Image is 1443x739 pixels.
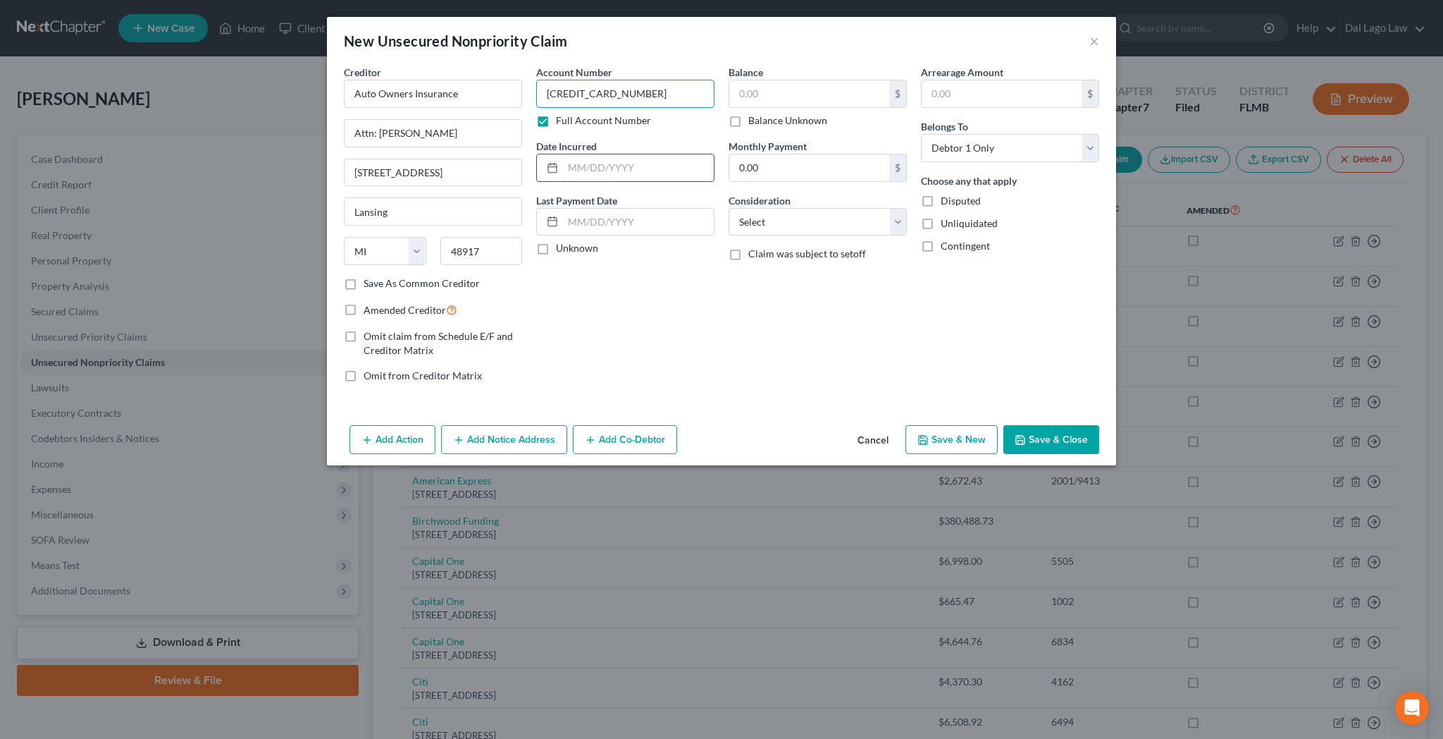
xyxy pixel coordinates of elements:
[345,159,521,186] input: Apt, Suite, etc...
[729,154,889,181] input: 0.00
[536,80,714,108] input: --
[364,276,480,291] label: Save As Common Creditor
[364,369,482,381] span: Omit from Creditor Matrix
[1082,80,1098,107] div: $
[563,154,714,181] input: MM/DD/YYYY
[536,65,612,80] label: Account Number
[364,304,446,316] span: Amended Creditor
[364,330,513,356] span: Omit claim from Schedule E/F and Creditor Matrix
[345,120,521,147] input: Enter address...
[846,427,900,455] button: Cancel
[345,198,521,225] input: Enter city...
[921,121,968,133] span: Belongs To
[941,195,981,207] span: Disputed
[536,193,617,208] label: Last Payment Date
[729,65,763,80] label: Balance
[905,425,998,455] button: Save & New
[563,209,714,236] input: MM/DD/YYYY
[748,114,827,128] label: Balance Unknown
[349,425,435,455] button: Add Action
[889,80,906,107] div: $
[440,237,523,265] input: Enter zip...
[344,66,381,78] span: Creditor
[729,139,807,154] label: Monthly Payment
[441,425,567,455] button: Add Notice Address
[1003,425,1099,455] button: Save & Close
[748,248,866,259] span: Claim was subject to setoff
[536,139,597,154] label: Date Incurred
[556,241,598,255] label: Unknown
[729,193,791,208] label: Consideration
[889,154,906,181] div: $
[921,65,1003,80] label: Arrearage Amount
[344,31,567,51] div: New Unsecured Nonpriority Claim
[922,80,1082,107] input: 0.00
[729,80,889,107] input: 0.00
[1089,32,1099,49] button: ×
[941,240,990,252] span: Contingent
[556,114,651,128] label: Full Account Number
[941,217,998,229] span: Unliquidated
[344,80,522,108] input: Search creditor by name...
[573,425,677,455] button: Add Co-Debtor
[1395,691,1429,725] div: Open Intercom Messenger
[921,173,1017,188] label: Choose any that apply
